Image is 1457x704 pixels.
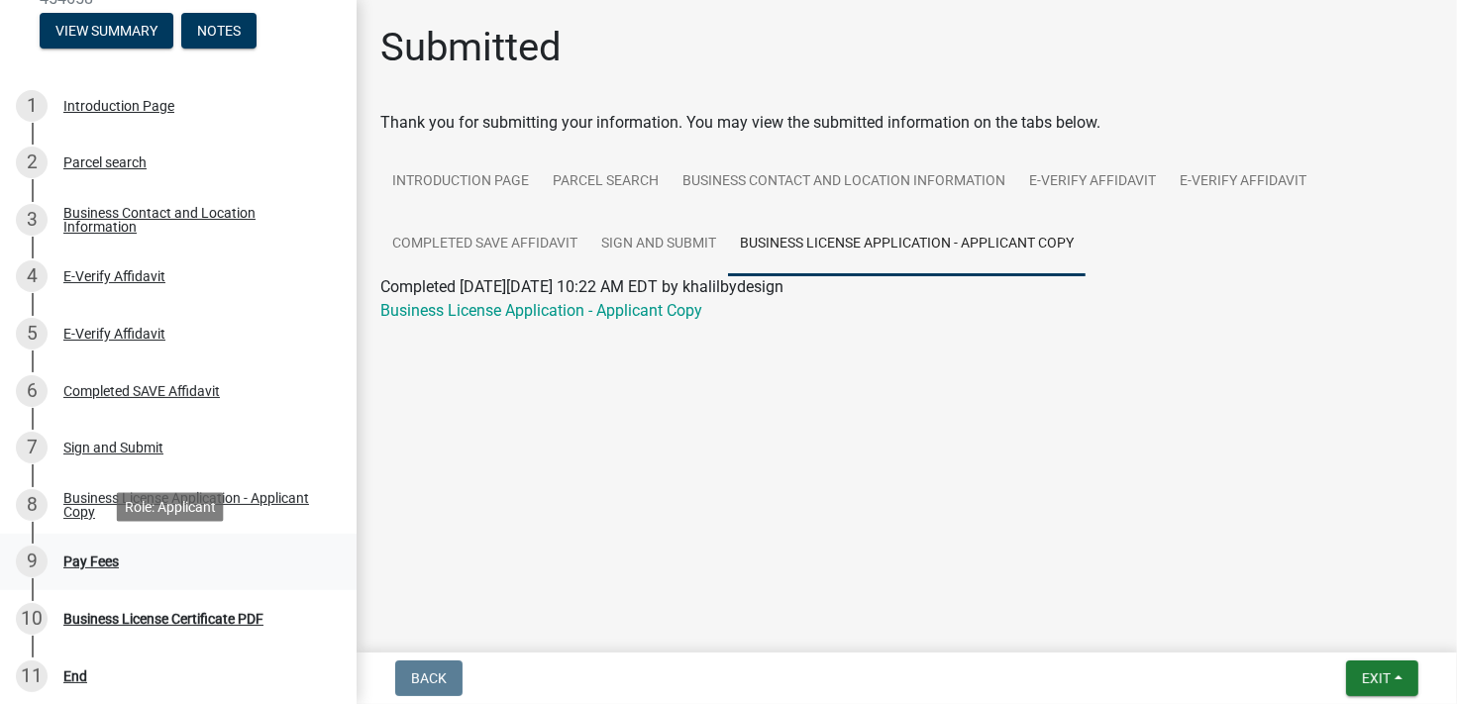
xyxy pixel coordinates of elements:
div: Pay Fees [63,554,119,568]
span: Exit [1362,670,1391,686]
div: Thank you for submitting your information. You may view the submitted information on the tabs below. [380,111,1433,135]
div: 10 [16,603,48,635]
button: Notes [181,13,257,49]
a: Introduction Page [380,151,541,214]
div: 11 [16,660,48,692]
div: E-Verify Affidavit [63,327,165,341]
span: Back [411,670,447,686]
div: Introduction Page [63,99,174,113]
a: Parcel search [541,151,671,214]
div: 5 [16,318,48,350]
wm-modal-confirm: Summary [40,24,173,40]
span: Completed [DATE][DATE] 10:22 AM EDT by khalilbydesign [380,277,783,296]
div: 8 [16,489,48,521]
wm-modal-confirm: Notes [181,24,257,40]
div: Sign and Submit [63,441,163,454]
a: Completed SAVE Affidavit [380,213,589,276]
div: Business License Application - Applicant Copy [63,491,325,519]
div: 3 [16,204,48,236]
div: 6 [16,375,48,407]
div: 1 [16,90,48,122]
div: 7 [16,432,48,463]
button: View Summary [40,13,173,49]
div: Parcel search [63,155,147,169]
div: 9 [16,546,48,577]
div: End [63,669,87,683]
div: Business License Certificate PDF [63,612,263,626]
div: 4 [16,260,48,292]
a: E-Verify Affidavit [1168,151,1318,214]
a: E-Verify Affidavit [1017,151,1168,214]
div: Role: Applicant [117,492,224,521]
button: Back [395,660,463,696]
a: Business License Application - Applicant Copy [728,213,1086,276]
a: Business License Application - Applicant Copy [380,301,702,320]
a: Business Contact and Location Information [671,151,1017,214]
h1: Submitted [380,24,562,71]
div: E-Verify Affidavit [63,269,165,283]
div: Completed SAVE Affidavit [63,384,220,398]
button: Exit [1346,660,1418,696]
div: 2 [16,147,48,178]
a: Sign and Submit [589,213,728,276]
div: Business Contact and Location Information [63,206,325,234]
